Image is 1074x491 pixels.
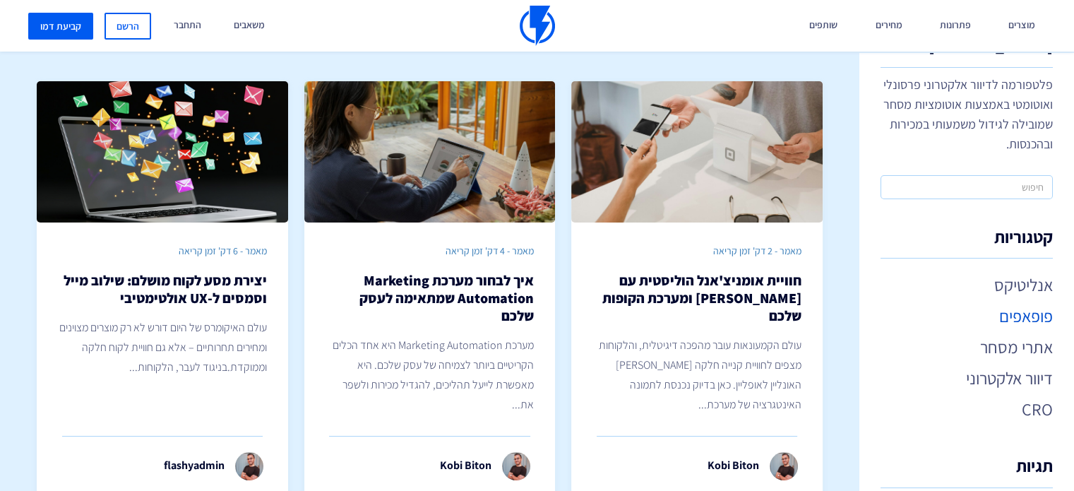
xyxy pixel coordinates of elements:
[164,458,225,474] p: flashyadmin
[881,75,1053,154] p: פלטפורמה לדיוור אלקטרוני פרסונלי ואוטומטי באמצעות אוטומציות מסחר שמובילה לגידול משמעותי במכירות ו...
[881,335,1053,359] a: אתרי מסחר
[179,244,267,257] span: מאמר - 6 דק' זמן קריאה
[881,227,1053,259] h4: קטגוריות
[326,336,535,415] p: מערכת Marketing Automation היא אחד הכלים הקריטיים ביותר לצמיחה של עסק שלכם. היא מאפשרת לייעל תהלי...
[881,175,1053,199] input: חיפוש
[440,458,491,474] p: Kobi Biton
[881,304,1053,328] a: פופאפים
[446,244,534,257] span: מאמר - 4 דק' זמן קריאה
[881,366,1053,390] a: דיוור אלקטרוני
[881,456,1053,487] h4: תגיות
[326,272,535,325] h2: איך לבחור מערכת Marketing Automation שמתאימה לעסק שלכם
[592,336,801,415] p: עולם הקמעונאות עובר מהפכה דיגיטלית, והלקוחות מצפים לחוויית קנייה חלקה [PERSON_NAME] האונליין לאופ...
[708,458,759,474] p: Kobi Biton
[105,13,151,40] a: הרשם
[881,397,1053,421] a: CRO
[58,318,267,377] p: עולם האיקומרס של היום דורש לא רק מוצרים מצוינים ומחירים תחרותיים – אלא גם חוויית לקוח חלקה וממוקד...
[713,244,801,257] span: מאמר - 2 דק' זמן קריאה
[881,273,1053,297] a: אנליטיקס
[28,13,93,40] a: קביעת דמו
[592,272,801,325] h2: חוויית אומניצ'אנל הוליסטית עם [PERSON_NAME] ומערכת הקופות שלכם
[58,272,267,307] h2: יצירת מסע לקוח מושלם: שילוב מייל וסמסים ל-UX אולטימטיבי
